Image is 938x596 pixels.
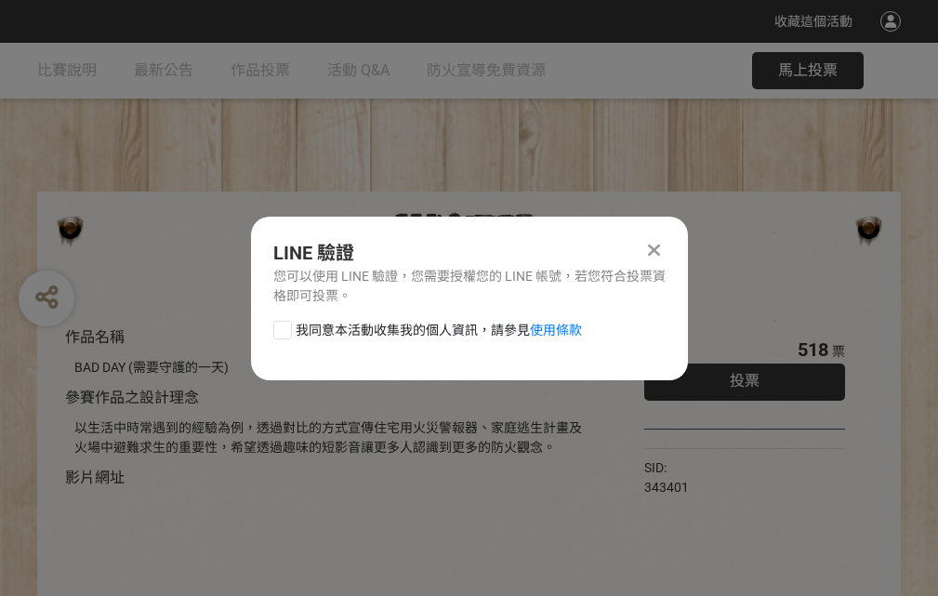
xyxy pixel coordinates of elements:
a: 防火宣導免費資源 [427,43,546,99]
span: 防火宣導免費資源 [427,61,546,79]
iframe: Facebook Share [694,458,786,477]
a: 比賽說明 [37,43,97,99]
span: SID: 343401 [644,460,689,495]
span: 參賽作品之設計理念 [65,389,199,406]
span: 收藏這個活動 [774,14,852,29]
div: BAD DAY (需要守護的一天) [74,358,588,377]
span: 影片網址 [65,469,125,486]
div: 以生活中時常遇到的經驗為例，透過對比的方式宣傳住宅用火災警報器、家庭逃生計畫及火場中避難求生的重要性，希望透過趣味的短影音讓更多人認識到更多的防火觀念。 [74,418,588,457]
span: 票 [832,344,845,359]
span: 我同意本活動收集我的個人資訊，請參見 [296,321,582,340]
span: 馬上投票 [778,61,838,79]
div: 您可以使用 LINE 驗證，您需要授權您的 LINE 帳號，若您符合投票資格即可投票。 [273,267,666,306]
a: 作品投票 [231,43,290,99]
div: LINE 驗證 [273,239,666,267]
a: 活動 Q&A [327,43,390,99]
span: 比賽說明 [37,61,97,79]
a: 使用條款 [530,323,582,338]
span: 作品名稱 [65,328,125,346]
span: 518 [798,338,828,361]
span: 投票 [730,372,760,390]
a: 最新公告 [134,43,193,99]
span: 活動 Q&A [327,61,390,79]
span: 最新公告 [134,61,193,79]
button: 馬上投票 [752,52,864,89]
span: 作品投票 [231,61,290,79]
